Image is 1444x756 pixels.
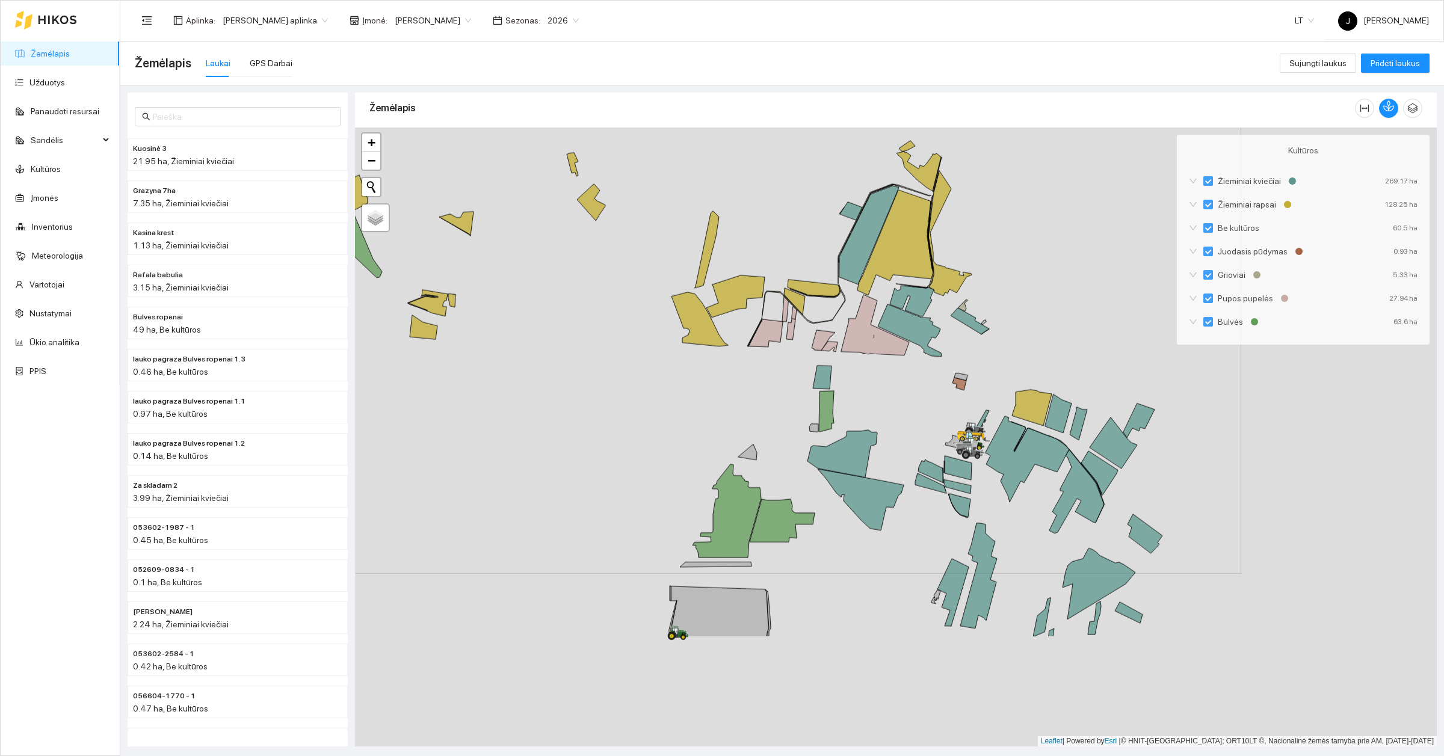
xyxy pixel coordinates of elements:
div: 269.17 ha [1385,174,1418,188]
div: | Powered by © HNIT-[GEOGRAPHIC_DATA]; ORT10LT ©, Nacionalinė žemės tarnyba prie AM, [DATE]-[DATE] [1038,736,1437,746]
a: Kultūros [31,164,61,174]
span: + [368,135,375,150]
a: Meteorologija [32,251,83,260]
span: Sezonas : [505,14,540,27]
span: J [1346,11,1350,31]
span: Za skladam 2 [133,480,177,491]
a: Zoom in [362,134,380,152]
span: | [1119,737,1121,745]
span: 0.1 ha, Be kultūros [133,577,202,587]
span: 1.13 ha, Žieminiai kviečiai [133,241,229,250]
span: shop [350,16,359,25]
span: menu-fold [141,15,152,26]
div: 0.93 ha [1393,245,1418,258]
div: GPS Darbai [250,57,292,70]
span: Rafala babulia [133,269,183,281]
span: Sujungti laukus [1289,57,1347,70]
span: Jerzy Gvozdovič [395,11,471,29]
a: Inventorius [32,222,73,232]
span: Aplinka : [186,14,215,27]
a: Sujungti laukus [1280,58,1356,68]
span: 7.35 ha, Žieminiai kviečiai [133,198,229,208]
a: Panaudoti resursai [31,106,99,116]
a: Nustatymai [29,309,72,318]
span: Pridėti laukus [1371,57,1420,70]
span: 3.15 ha, Žieminiai kviečiai [133,283,229,292]
span: 0.46 ha, Be kultūros [133,367,208,376]
div: Laukai [206,57,230,70]
a: Pridėti laukus [1361,58,1430,68]
span: Žemėlapis [135,54,191,73]
span: 056604-1770 - 1 [133,690,196,702]
div: Žemėlapis [369,91,1355,125]
button: Pridėti laukus [1361,54,1430,73]
a: Leaflet [1041,737,1063,745]
a: Esri [1105,737,1117,745]
span: layout [173,16,183,25]
span: 053602-1987 - 1 [133,522,195,533]
span: 21.95 ha, Žieminiai kviečiai [133,156,234,166]
span: − [368,153,375,168]
span: Bulves ropenai [133,312,183,323]
span: lauko pagraza Bulves ropenai 1.3 [133,354,245,365]
span: lauko pagraza Bulves ropenai 1.2 [133,438,245,449]
a: Zoom out [362,152,380,170]
span: 052609-0834 - 1 [133,564,195,576]
input: Paieška [153,110,333,123]
a: Vartotojai [29,280,64,289]
div: 60.5 ha [1393,221,1418,235]
div: 63.6 ha [1393,315,1418,328]
span: column-width [1356,103,1374,113]
span: Pupos pupelės [1213,292,1278,305]
span: Žieminiai rapsai [1213,198,1281,211]
span: 0.14 ha, Be kultūros [133,451,208,461]
span: down [1189,247,1197,256]
span: Juodasis pūdymas [1213,245,1292,258]
a: Žemėlapis [31,49,70,58]
span: down [1189,177,1197,185]
span: Za frankam [133,606,193,618]
div: 5.33 ha [1393,268,1418,281]
a: Ūkio analitika [29,337,79,347]
span: lauko pagraza Bulves ropenai 1.1 [133,396,245,407]
span: 2.24 ha, Žieminiai kviečiai [133,619,229,629]
span: Įmonė : [362,14,387,27]
span: Bulvės [1213,315,1248,328]
span: 2026 [548,11,579,29]
span: 0.97 ha, Be kultūros [133,409,208,419]
span: Be kultūros [1213,221,1264,235]
span: Kuosinė 3 [133,143,167,155]
span: Grioviai [1213,268,1250,281]
span: 0.47 ha, Be kultūros [133,704,208,713]
span: down [1189,224,1197,232]
span: search [142,112,150,121]
a: Layers [362,204,389,231]
span: Grazyna 7ha [133,185,176,197]
span: down [1189,200,1197,209]
span: 053602-2584 - 1 [133,648,194,660]
span: [PERSON_NAME] [1338,16,1429,25]
span: Sandėlis [31,128,99,152]
button: column-width [1355,99,1374,118]
div: 27.94 ha [1389,292,1418,305]
span: down [1189,318,1197,326]
a: Užduotys [29,78,65,87]
div: 128.25 ha [1384,198,1418,211]
span: Jerzy Gvozdovicz aplinka [223,11,328,29]
a: Įmonės [31,193,58,203]
a: PPIS [29,366,46,376]
span: Kultūros [1288,144,1318,157]
span: calendar [493,16,502,25]
button: Sujungti laukus [1280,54,1356,73]
span: down [1189,271,1197,279]
span: 0.42 ha, Be kultūros [133,662,208,671]
span: 49 ha, Be kultūros [133,325,201,334]
span: 3.99 ha, Žieminiai kviečiai [133,493,229,503]
button: menu-fold [135,8,159,32]
span: 0.45 ha, Be kultūros [133,535,208,545]
span: Kasina krest [133,227,174,239]
button: Initiate a new search [362,178,380,196]
span: down [1189,294,1197,303]
span: Žieminiai kviečiai [1213,174,1286,188]
span: LT [1295,11,1314,29]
